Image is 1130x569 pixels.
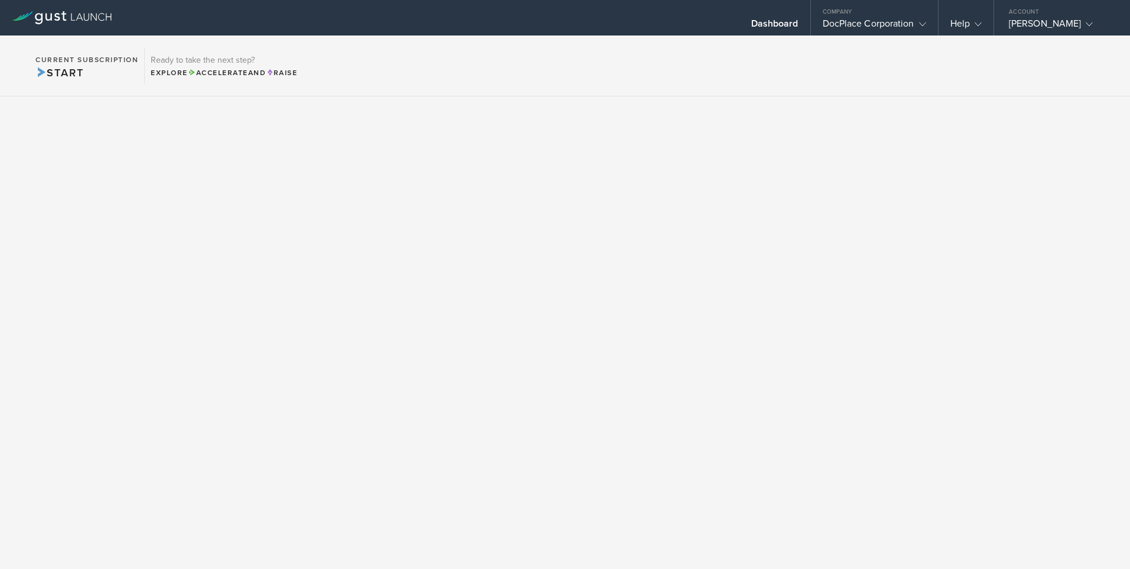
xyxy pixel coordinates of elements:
[35,56,138,63] h2: Current Subscription
[950,18,982,35] div: Help
[751,18,798,35] div: Dashboard
[144,47,303,84] div: Ready to take the next step?ExploreAccelerateandRaise
[188,69,248,77] span: Accelerate
[1071,512,1130,569] iframe: Chat Widget
[266,69,297,77] span: Raise
[151,67,297,78] div: Explore
[188,69,267,77] span: and
[823,18,926,35] div: DocPlace Corporation
[151,56,297,64] h3: Ready to take the next step?
[1009,18,1109,35] div: [PERSON_NAME]
[35,66,83,79] span: Start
